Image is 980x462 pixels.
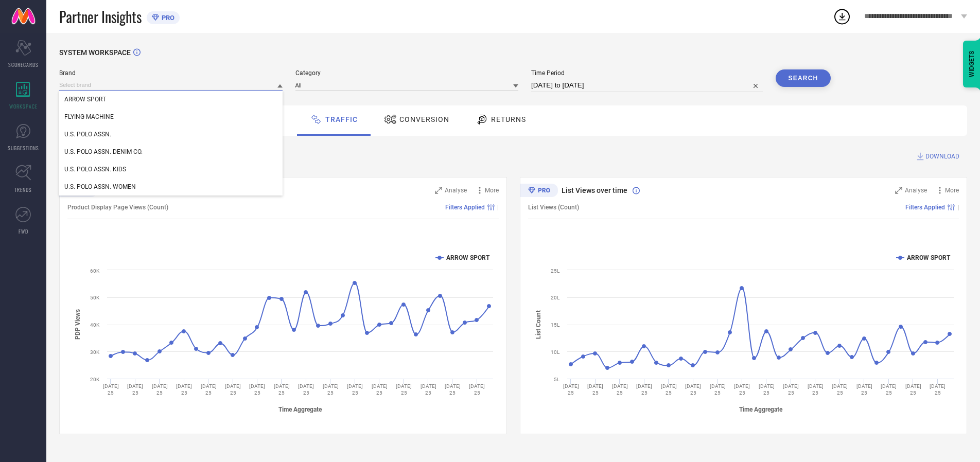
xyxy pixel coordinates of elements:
[551,295,560,300] text: 20L
[551,349,560,355] text: 10L
[159,14,174,22] span: PRO
[323,383,339,396] text: [DATE] 25
[249,383,265,396] text: [DATE] 25
[587,383,603,396] text: [DATE] 25
[636,383,652,396] text: [DATE] 25
[103,383,119,396] text: [DATE] 25
[152,383,168,396] text: [DATE] 25
[14,186,32,193] span: TRENDS
[396,383,412,396] text: [DATE] 25
[930,383,946,396] text: [DATE] 25
[445,204,485,211] span: Filters Applied
[64,131,111,138] span: U.S. POLO ASSN.
[739,406,783,413] tspan: Time Aggregate
[895,187,902,194] svg: Zoom
[274,383,290,396] text: [DATE] 25
[90,268,100,274] text: 60K
[531,79,763,92] input: Select time period
[554,377,560,382] text: 5L
[485,187,499,194] span: More
[710,383,726,396] text: [DATE] 25
[64,166,126,173] span: U.S. POLO ASSN. KIDS
[90,322,100,328] text: 40K
[905,383,921,396] text: [DATE] 25
[90,295,100,300] text: 50K
[491,115,526,123] span: Returns
[59,161,283,178] div: U.S. POLO ASSN. KIDS
[445,187,467,194] span: Analyse
[905,204,945,211] span: Filters Applied
[833,7,851,26] div: Open download list
[445,383,461,396] text: [DATE] 25
[372,383,388,396] text: [DATE] 25
[421,383,436,396] text: [DATE] 25
[469,383,485,396] text: [DATE] 25
[446,254,490,261] text: ARROW SPORT
[661,383,677,396] text: [DATE] 25
[551,322,560,328] text: 15L
[201,383,217,396] text: [DATE] 25
[925,151,959,162] span: DOWNLOAD
[90,377,100,382] text: 20K
[881,383,897,396] text: [DATE] 25
[945,187,959,194] span: More
[856,383,872,396] text: [DATE] 25
[734,383,750,396] text: [DATE] 25
[612,383,628,396] text: [DATE] 25
[64,113,114,120] span: FLYING MACHINE
[90,349,100,355] text: 30K
[59,69,283,77] span: Brand
[59,6,142,27] span: Partner Insights
[808,383,824,396] text: [DATE] 25
[59,143,283,161] div: U.S. POLO ASSN. DENIM CO.
[685,383,701,396] text: [DATE] 25
[59,108,283,126] div: FLYING MACHINE
[551,268,560,274] text: 25L
[278,406,322,413] tspan: Time Aggregate
[905,187,927,194] span: Analyse
[176,383,192,396] text: [DATE] 25
[19,227,28,235] span: FWD
[64,96,106,103] span: ARROW SPORT
[520,184,558,199] div: Premium
[74,309,81,340] tspan: PDP Views
[783,383,799,396] text: [DATE] 25
[64,183,136,190] span: U.S. POLO ASSN. WOMEN
[59,126,283,143] div: U.S. POLO ASSN.
[832,383,848,396] text: [DATE] 25
[759,383,775,396] text: [DATE] 25
[225,383,241,396] text: [DATE] 25
[497,204,499,211] span: |
[562,186,627,194] span: List Views over time
[435,187,442,194] svg: Zoom
[67,204,168,211] span: Product Display Page Views (Count)
[295,69,519,77] span: Category
[399,115,449,123] span: Conversion
[9,102,38,110] span: WORKSPACE
[59,48,131,57] span: SYSTEM WORKSPACE
[127,383,143,396] text: [DATE] 25
[776,69,831,87] button: Search
[8,61,39,68] span: SCORECARDS
[59,80,283,91] input: Select brand
[535,310,542,339] tspan: List Count
[957,204,959,211] span: |
[325,115,358,123] span: Traffic
[64,148,143,155] span: U.S. POLO ASSN. DENIM CO.
[528,204,579,211] span: List Views (Count)
[59,91,283,108] div: ARROW SPORT
[8,144,39,152] span: SUGGESTIONS
[347,383,363,396] text: [DATE] 25
[298,383,314,396] text: [DATE] 25
[563,383,579,396] text: [DATE] 25
[907,254,951,261] text: ARROW SPORT
[59,178,283,196] div: U.S. POLO ASSN. WOMEN
[531,69,763,77] span: Time Period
